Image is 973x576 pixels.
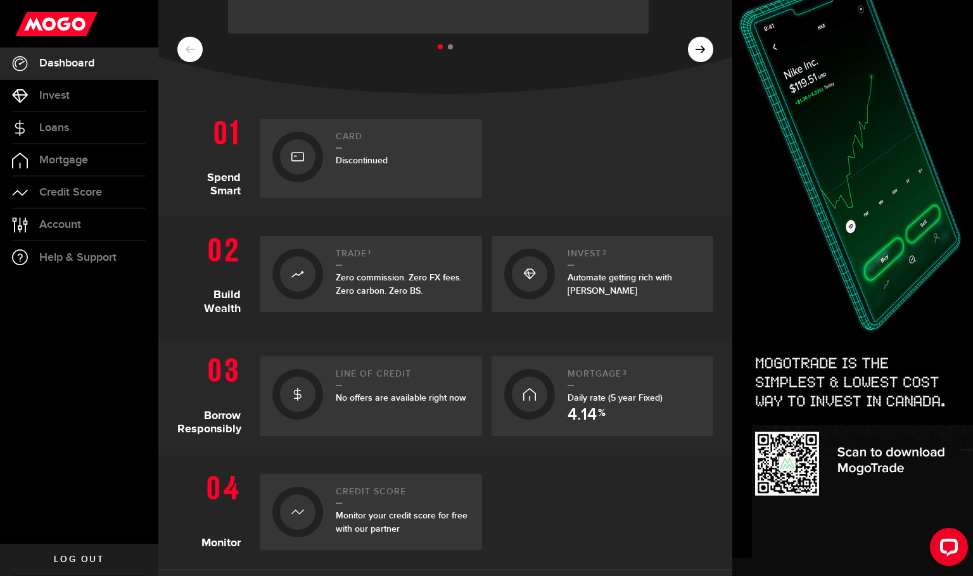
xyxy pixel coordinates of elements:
[39,90,70,101] span: Invest
[920,523,973,576] iframe: LiveChat chat widget
[54,555,104,564] span: Log out
[39,122,69,134] span: Loans
[39,252,117,263] span: Help & Support
[336,487,469,504] h2: Credit Score
[602,249,607,256] sup: 2
[336,510,467,534] span: Monitor your credit score for free with our partner
[336,249,469,266] h2: Trade
[336,272,462,296] span: Zero commission. Zero FX fees. Zero carbon. Zero BS.
[568,392,663,403] span: Daily rate (5 year Fixed)
[177,113,250,198] h1: Spend Smart
[336,392,466,403] span: No offers are available right now
[368,249,371,256] sup: 1
[39,219,81,230] span: Account
[598,408,606,423] span: %
[39,58,94,69] span: Dashboard
[260,236,482,312] a: Trade1Zero commission. Zero FX fees. Zero carbon. Zero BS.
[568,249,701,266] h2: Invest
[568,272,672,296] span: Automate getting rich with [PERSON_NAME]
[39,187,102,198] span: Credit Score
[177,468,250,550] h1: Monitor
[260,356,482,436] a: Line of creditNo offers are available right now
[260,119,482,198] a: CardDiscontinued
[336,369,469,386] h2: Line of credit
[177,350,250,436] h1: Borrow Responsibly
[260,474,482,550] a: Credit ScoreMonitor your credit score for free with our partner
[568,407,597,423] span: 4.14
[568,369,701,386] h2: Mortgage
[336,155,388,166] span: Discontinued
[623,369,627,377] sup: 3
[336,132,469,149] h2: Card
[492,356,714,436] a: Mortgage3Daily rate (5 year Fixed) 4.14 %
[492,236,714,312] a: Invest2Automate getting rich with [PERSON_NAME]
[177,230,250,318] h1: Build Wealth
[39,154,88,166] span: Mortgage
